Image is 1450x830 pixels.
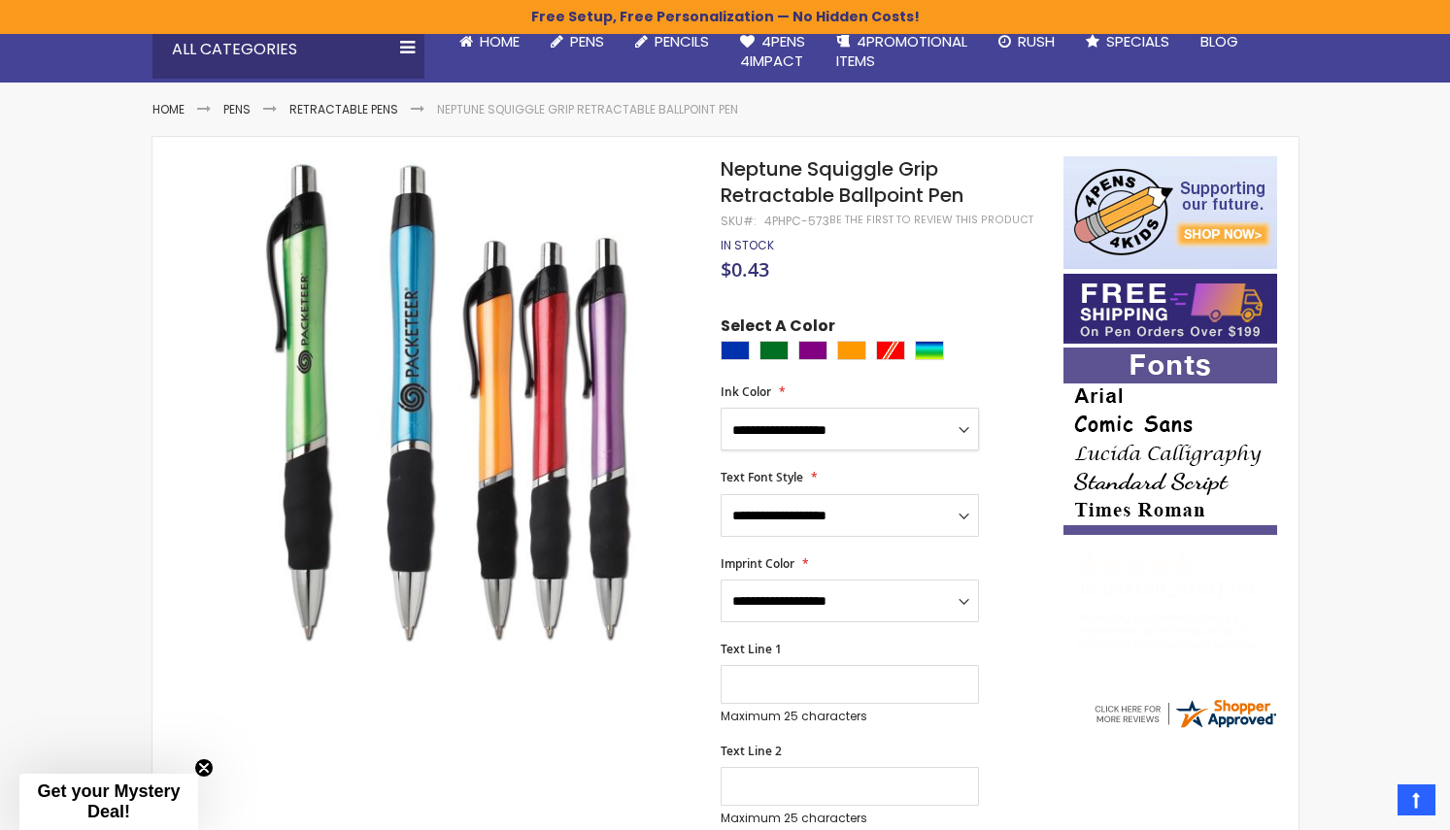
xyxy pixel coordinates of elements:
[535,20,620,63] a: Pens
[437,102,738,117] li: Neptune Squiggle Grip Retractable Ballpoint Pen
[721,213,757,229] strong: SKU
[1077,580,1231,599] span: JB, [PERSON_NAME]
[1185,20,1254,63] a: Blog
[1018,31,1055,51] span: Rush
[444,20,535,63] a: Home
[223,101,251,117] a: Pens
[1063,348,1277,535] img: font-personalization-examples
[1290,778,1450,830] iframe: Google Customer Reviews
[836,31,967,71] span: 4PROMOTIONAL ITEMS
[915,341,944,360] div: Assorted
[721,555,794,572] span: Imprint Color
[725,20,821,83] a: 4Pens4impact
[829,213,1033,227] a: Be the first to review this product
[1063,274,1277,344] img: Free shipping on orders over $199
[1092,718,1278,735] a: 4pens.com certificate URL
[721,155,963,209] span: Neptune Squiggle Grip Retractable Ballpoint Pen
[1200,31,1238,51] span: Blog
[191,154,695,658] img: Neptune Squiggle Grip Retractable Ballpoint Pen
[152,20,424,79] div: All Categories
[721,238,774,253] div: Availability
[1231,580,1399,599] span: - ,
[1070,20,1185,63] a: Specials
[721,256,769,282] span: $0.43
[1092,696,1278,731] img: 4pens.com widget logo
[821,20,983,83] a: 4PROMOTIONALITEMS
[721,709,979,724] p: Maximum 25 characters
[721,811,979,826] p: Maximum 25 characters
[152,101,185,117] a: Home
[798,341,827,360] div: Purple
[721,341,750,360] div: Blue
[194,758,214,778] button: Close teaser
[37,781,180,821] span: Get your Mystery Deal!
[721,641,782,657] span: Text Line 1
[570,31,604,51] span: Pens
[740,31,805,71] span: 4Pens 4impact
[620,20,725,63] a: Pencils
[19,774,198,830] div: Get your Mystery Deal!Close teaser
[759,341,789,360] div: Green
[721,383,771,400] span: Ink Color
[721,237,774,253] span: In stock
[1106,31,1169,51] span: Specials
[983,20,1070,63] a: Rush
[764,214,829,229] div: 4PHPC-573
[655,31,709,51] span: Pencils
[289,101,398,117] a: Retractable Pens
[837,341,866,360] div: Orange
[721,315,835,342] span: Select A Color
[1063,156,1277,269] img: 4pens 4 kids
[721,743,782,759] span: Text Line 2
[721,469,803,485] span: Text Font Style
[1238,580,1263,599] span: NJ
[1077,611,1265,652] div: returning customer, always impressed with the quality of products and excelent service, will retu...
[480,31,520,51] span: Home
